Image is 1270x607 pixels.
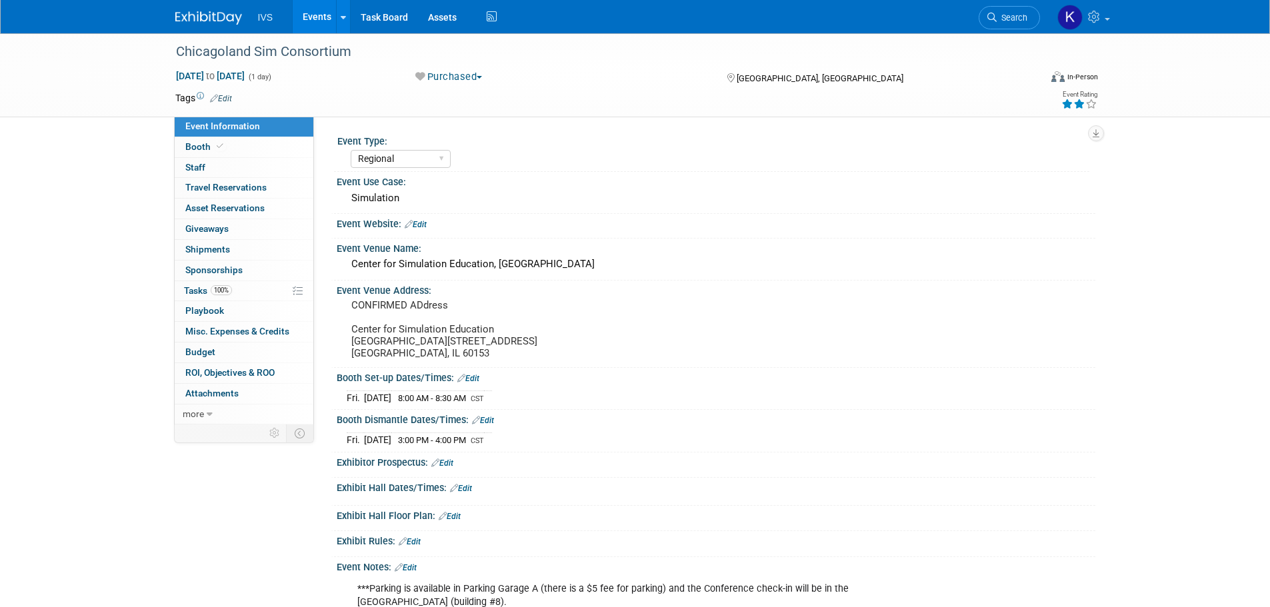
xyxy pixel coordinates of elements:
a: Travel Reservations [175,178,313,198]
span: Attachments [185,388,239,398]
a: Attachments [175,384,313,404]
a: Booth [175,137,313,157]
span: Misc. Expenses & Credits [185,326,289,336]
td: [DATE] [364,390,391,404]
td: Tags [175,91,232,105]
span: [DATE] [DATE] [175,70,245,82]
div: Event Type: [337,131,1089,148]
div: Simulation [347,188,1085,209]
img: ExhibitDay [175,11,242,25]
td: Fri. [347,432,364,446]
div: Event Format [961,69,1099,89]
a: more [175,404,313,424]
a: Edit [210,94,232,103]
span: IVS [258,12,273,23]
a: Event Information [175,117,313,137]
a: Budget [175,342,313,362]
div: Booth Set-up Dates/Times: [337,368,1095,385]
span: Sponsorships [185,265,243,275]
div: Center for Simulation Education, [GEOGRAPHIC_DATA] [347,254,1085,275]
a: Edit [450,484,472,493]
span: to [204,71,217,81]
div: Event Venue Name: [337,239,1095,255]
span: ROI, Objectives & ROO [185,367,275,378]
span: Shipments [185,244,230,255]
i: Booth reservation complete [217,143,223,150]
div: Exhibit Hall Floor Plan: [337,506,1095,523]
a: Misc. Expenses & Credits [175,322,313,342]
td: Toggle Event Tabs [286,424,313,442]
div: Event Website: [337,214,1095,231]
pre: CONFIRMED ADdress Center for Simulation Education [GEOGRAPHIC_DATA][STREET_ADDRESS] [GEOGRAPHIC_D... [351,299,638,359]
a: Edit [472,416,494,425]
div: Event Use Case: [337,172,1095,189]
a: Giveaways [175,219,313,239]
div: Event Venue Address: [337,281,1095,297]
span: Search [997,13,1027,23]
a: Search [979,6,1040,29]
a: Edit [399,537,421,546]
span: Event Information [185,121,260,131]
a: Edit [457,374,479,383]
a: Shipments [175,240,313,260]
span: CST [471,394,484,403]
a: Sponsorships [175,261,313,281]
a: Tasks100% [175,281,313,301]
div: Exhibit Rules: [337,531,1095,548]
div: Exhibitor Prospectus: [337,452,1095,470]
span: 3:00 PM - 4:00 PM [398,435,466,445]
td: [DATE] [364,432,391,446]
img: Format-Inperson.png [1051,71,1065,82]
span: [GEOGRAPHIC_DATA], [GEOGRAPHIC_DATA] [737,73,903,83]
span: Playbook [185,305,224,316]
span: Booth [185,141,226,152]
span: 8:00 AM - 8:30 AM [398,393,466,403]
span: (1 day) [247,73,271,81]
span: more [183,408,204,419]
span: Asset Reservations [185,203,265,213]
div: Event Notes: [337,557,1095,574]
div: In-Person [1067,72,1098,82]
a: ROI, Objectives & ROO [175,363,313,383]
span: Tasks [184,285,232,296]
a: Edit [431,458,453,468]
span: Budget [185,346,215,357]
span: 100% [211,285,232,295]
a: Playbook [175,301,313,321]
div: Booth Dismantle Dates/Times: [337,410,1095,427]
a: Edit [405,220,427,229]
span: Giveaways [185,223,229,234]
td: Personalize Event Tab Strip [263,424,287,442]
img: Karl Fauerbach [1057,5,1083,30]
div: Exhibit Hall Dates/Times: [337,478,1095,495]
button: Purchased [411,70,487,84]
a: Edit [439,512,461,521]
a: Asset Reservations [175,199,313,219]
span: CST [471,436,484,445]
span: Travel Reservations [185,182,267,193]
a: Staff [175,158,313,178]
span: Staff [185,162,205,173]
td: Fri. [347,390,364,404]
div: Event Rating [1061,91,1097,98]
div: Chicagoland Sim Consortium [171,40,1020,64]
a: Edit [395,563,417,572]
